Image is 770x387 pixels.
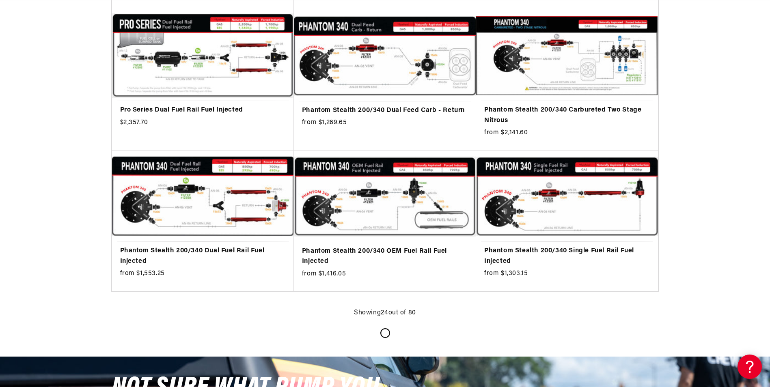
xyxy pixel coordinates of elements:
[120,246,286,267] a: Phantom Stealth 200/340 Dual Fuel Rail Fuel Injected
[302,246,468,267] a: Phantom Stealth 200/340 OEM Fuel Rail Fuel Injected
[302,105,468,116] a: Phantom Stealth 200/340 Dual Feed Carb - Return
[484,105,650,126] a: Phantom Stealth 200/340 Carbureted Two Stage Nitrous
[354,308,416,318] p: Showing out of 80
[381,310,388,316] span: 24
[120,105,286,116] a: Pro Series Dual Fuel Rail Fuel Injected
[484,246,650,267] a: Phantom Stealth 200/340 Single Fuel Rail Fuel Injected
